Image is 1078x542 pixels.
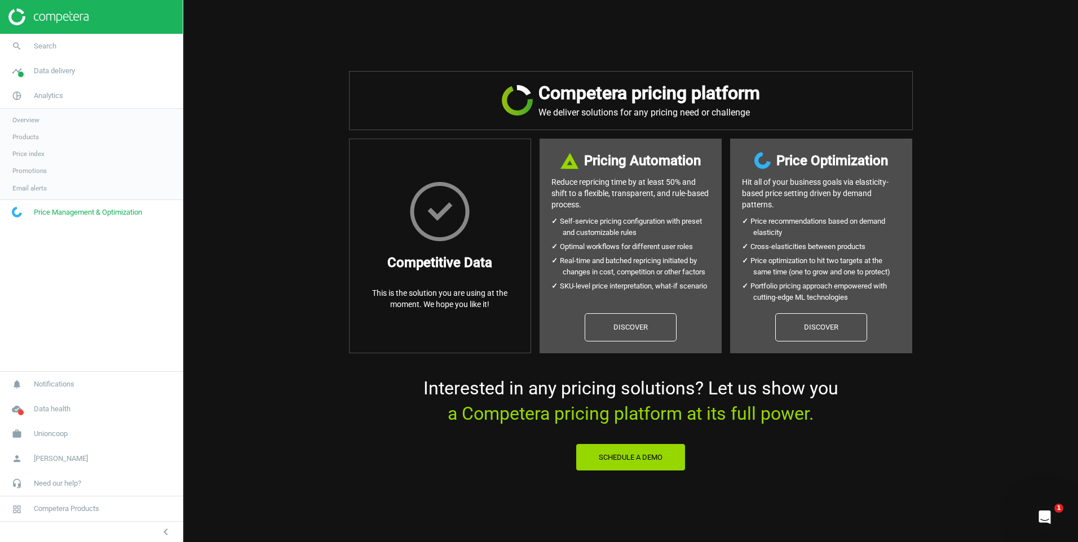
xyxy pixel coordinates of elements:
[753,241,900,252] li: Cross-elasticities between products
[410,182,470,241] img: HxscrLsMTvcLXxPnqlhRQhRi+upeiQYiT7g7j1jdpu6T9n6zgWWHzG7gAAAABJRU5ErkJggg==
[12,166,47,175] span: Promotions
[742,176,900,210] p: Hit all of your business goals via elasticity- based price setting driven by demand patterns.
[152,525,180,539] button: chevron_left
[563,216,710,238] li: Self-service pricing configuration with preset and customizable rules
[159,525,173,539] i: chevron_left
[34,66,75,76] span: Data delivery
[349,376,913,427] p: Interested in any pricing solutions? Let us show you
[34,429,68,439] span: Unioncoop
[538,107,760,118] p: We deliver solutions for any pricing need or challenge
[6,35,28,57] i: search
[12,115,39,125] span: Overview
[576,443,686,472] button: Schedule a Demo
[6,374,28,395] i: notifications
[12,132,39,141] span: Products
[12,184,47,193] span: Email alerts
[775,313,867,341] a: Discover
[776,150,888,171] h3: Price Optimization
[502,85,533,115] img: JRVR7TKHubxRX4WiWFsHXLVQu3oYgKr0EdU6k5jjvBYYAAAAAElFTkSuQmCC
[584,150,701,171] h3: Pricing Automation
[6,473,28,494] i: headset_mic
[6,423,28,445] i: work
[551,176,710,210] p: Reduce repricing time by at least 50% and shift to a flexible, transparent, and rule-based process.
[387,252,492,273] h3: Competitive Data
[1031,504,1058,531] iframe: Intercom live chat
[361,287,519,310] p: This is the solution you are using at the moment. We hope you like it!
[753,281,900,303] li: Portfolio pricing approach empowered with cutting-edge ML technologies
[448,403,814,424] span: a Competera pricing platform at its full power.
[34,404,70,414] span: Data health
[34,379,74,389] span: Notifications
[563,281,710,292] li: SKU-level price interpretation, what-if scenario
[753,255,900,278] li: Price optimization to hit two targets at the same time (one to grow and one to protect)
[34,454,88,464] span: [PERSON_NAME]
[1054,504,1063,513] span: 1
[6,60,28,82] i: timeline
[12,207,22,217] img: wGWNvw8QSZomAAAAABJRU5ErkJggg==
[34,207,142,217] span: Price Management & Optimization
[538,83,760,104] h2: Competera pricing platform
[754,152,771,169] img: wGWNvw8QSZomAAAAABJRU5ErkJggg==
[585,313,677,341] a: Discover
[34,41,56,51] span: Search
[753,216,900,238] li: Price recommendations based on demand elasticity
[6,85,28,106] i: pie_chart_outlined
[563,255,710,278] li: Real-time and batched repricing initiated by changes in cost, competition or other factors
[6,398,28,420] i: cloud_done
[34,478,81,488] span: Need our help?
[6,448,28,469] i: person
[560,153,578,169] img: DI+PfHAOTJwAAAAASUVORK5CYII=
[34,91,63,101] span: Analytics
[12,149,45,158] span: Price index
[563,241,710,252] li: Optimal workflows for different user roles
[34,504,99,514] span: Competera Products
[8,8,89,25] img: ajHJNr6hYgQAAAAASUVORK5CYII=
